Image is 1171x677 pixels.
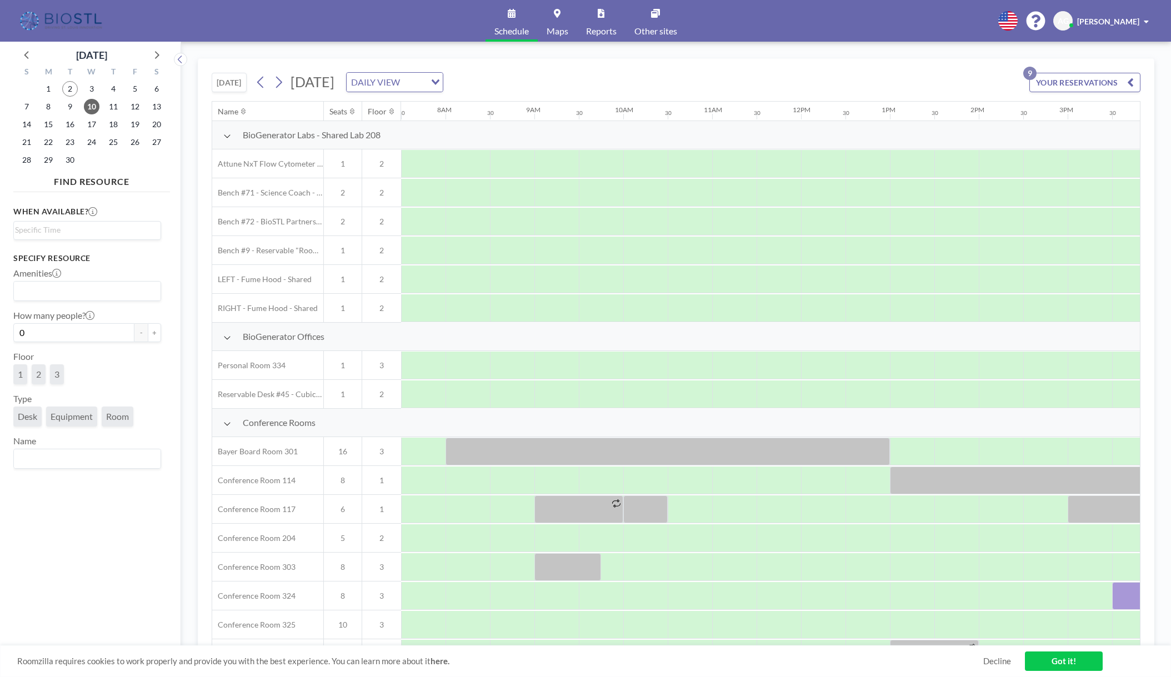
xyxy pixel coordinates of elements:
span: 8 [324,562,362,572]
div: 12PM [793,106,810,114]
span: Bench #71 - Science Coach - BioSTL Bench [212,188,323,198]
button: + [148,323,161,342]
span: 3 [362,360,401,370]
div: Search for option [14,222,161,238]
label: Amenities [13,268,61,279]
span: 2 [362,303,401,313]
span: Reports [586,27,617,36]
span: Bench #9 - Reservable "RoomZilla" Bench [212,245,323,255]
button: YOUR RESERVATIONS9 [1029,73,1140,92]
div: 2PM [970,106,984,114]
a: here. [431,656,449,666]
span: Sunday, September 14, 2025 [19,117,34,132]
span: Friday, September 12, 2025 [127,99,143,114]
span: 1 [324,360,362,370]
span: 2 [324,217,362,227]
div: Search for option [14,282,161,300]
div: Floor [368,107,387,117]
span: 1 [324,159,362,169]
label: Floor [13,351,34,362]
span: 2 [324,188,362,198]
span: BioGenerator Offices [243,331,324,342]
label: Name [13,435,36,447]
span: 6 [324,504,362,514]
div: Seats [329,107,347,117]
span: Tuesday, September 9, 2025 [62,99,78,114]
div: 9AM [526,106,541,114]
div: 30 [1020,109,1027,117]
div: 30 [398,109,405,117]
span: 2 [362,245,401,255]
span: Tuesday, September 2, 2025 [62,81,78,97]
div: 10AM [615,106,633,114]
span: Tuesday, September 16, 2025 [62,117,78,132]
span: [DATE] [291,73,334,90]
div: 3PM [1059,106,1073,114]
span: Wednesday, September 24, 2025 [84,134,99,150]
div: 30 [932,109,938,117]
span: 3 [362,591,401,601]
label: Type [13,393,32,404]
button: [DATE] [212,73,247,92]
div: W [81,66,103,80]
div: 30 [487,109,494,117]
span: Equipment [51,411,93,422]
div: 30 [665,109,672,117]
span: 2 [362,533,401,543]
span: Tuesday, September 23, 2025 [62,134,78,150]
span: Personal Room 334 [212,360,286,370]
span: 3 [362,620,401,630]
div: T [59,66,81,80]
div: S [146,66,167,80]
div: Search for option [14,449,161,468]
span: 1 [324,245,362,255]
div: Name [218,107,238,117]
span: Sunday, September 21, 2025 [19,134,34,150]
span: 8 [324,475,362,485]
div: S [16,66,38,80]
span: 8 [324,591,362,601]
span: Other sites [634,27,677,36]
div: [DATE] [76,47,107,63]
p: 9 [1023,67,1037,80]
span: RIGHT - Fume Hood - Shared [212,303,318,313]
span: Room [106,411,129,422]
input: Search for option [15,452,154,466]
span: 10 [324,620,362,630]
span: Conference Room 204 [212,533,296,543]
span: 1 [362,475,401,485]
span: Desk [18,411,37,422]
span: Saturday, September 13, 2025 [149,99,164,114]
span: Schedule [494,27,529,36]
span: 2 [36,369,41,380]
span: 2 [362,159,401,169]
span: BioGenerator Labs - Shared Lab 208 [243,129,381,141]
span: Wednesday, September 3, 2025 [84,81,99,97]
span: Monday, September 29, 2025 [41,152,56,168]
div: 30 [843,109,849,117]
div: M [38,66,59,80]
span: Friday, September 19, 2025 [127,117,143,132]
span: Roomzilla requires cookies to work properly and provide you with the best experience. You can lea... [17,656,983,666]
a: Got it! [1025,651,1103,671]
span: Monday, September 22, 2025 [41,134,56,150]
span: 5 [324,533,362,543]
span: Thursday, September 25, 2025 [106,134,121,150]
span: Bench #72 - BioSTL Partnerships & Apprenticeships Bench [212,217,323,227]
h3: Specify resource [13,253,161,263]
span: Thursday, September 18, 2025 [106,117,121,132]
span: Conference Room 325 [212,620,296,630]
span: DAILY VIEW [349,75,402,89]
span: 2 [362,188,401,198]
div: T [102,66,124,80]
div: 1PM [882,106,895,114]
a: Decline [983,656,1011,666]
h4: FIND RESOURCE [13,172,170,187]
img: organization-logo [18,10,106,32]
span: Attune NxT Flow Cytometer - Bench #25 [212,159,323,169]
span: Friday, September 26, 2025 [127,134,143,150]
span: Bayer Board Room 301 [212,447,298,457]
span: 3 [362,447,401,457]
span: 16 [324,447,362,457]
span: Saturday, September 20, 2025 [149,117,164,132]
